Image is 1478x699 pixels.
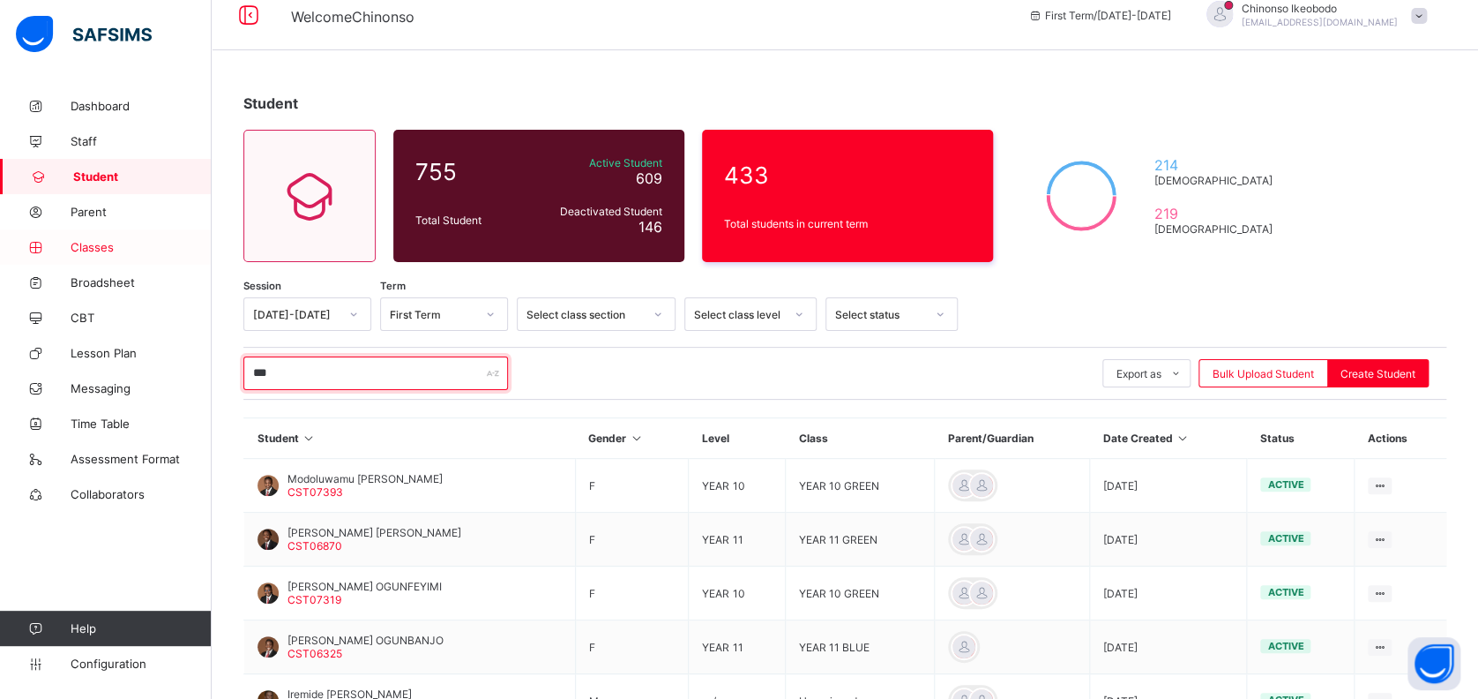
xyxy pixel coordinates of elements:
[689,459,786,513] td: YEAR 10
[575,567,689,620] td: F
[390,308,475,321] div: First Term
[71,205,212,219] span: Parent
[575,513,689,567] td: F
[689,418,786,459] th: Level
[71,134,212,148] span: Staff
[537,156,662,169] span: Active Student
[71,487,212,501] span: Collaborators
[287,647,342,660] span: CST06325
[636,169,662,187] span: 609
[1355,418,1446,459] th: Actions
[1267,586,1303,598] span: active
[244,418,576,459] th: Student
[785,459,934,513] td: YEAR 10 GREEN
[71,452,212,466] span: Assessment Format
[71,346,212,360] span: Lesson Plan
[1089,620,1247,674] td: [DATE]
[1247,418,1355,459] th: Status
[629,432,644,445] i: Sort in Ascending Order
[71,275,212,289] span: Broadsheet
[243,280,281,292] span: Session
[575,459,689,513] td: F
[785,620,934,674] td: YEAR 11 BLUE
[287,634,444,647] span: [PERSON_NAME] OGUNBANJO
[1153,174,1280,187] span: [DEMOGRAPHIC_DATA]
[1027,9,1171,22] span: session/term information
[71,657,211,671] span: Configuration
[785,567,934,620] td: YEAR 10 GREEN
[537,205,662,218] span: Deactivated Student
[1267,478,1303,491] span: active
[724,162,971,189] span: 433
[287,580,442,593] span: [PERSON_NAME] OGUNFEYIMI
[934,418,1089,459] th: Parent/Guardian
[638,218,662,236] span: 146
[253,308,339,321] div: [DATE]-[DATE]
[724,217,971,230] span: Total students in current term
[287,485,343,499] span: CST07393
[73,169,212,184] span: Student
[71,311,212,325] span: CBT
[526,308,643,321] div: Select class section
[1407,637,1460,690] button: Open asap
[71,240,212,254] span: Classes
[575,418,689,459] th: Gender
[16,16,152,53] img: safsims
[785,418,934,459] th: Class
[835,308,925,321] div: Select status
[71,417,212,431] span: Time Table
[1213,367,1314,380] span: Bulk Upload Student
[71,99,212,113] span: Dashboard
[287,539,342,552] span: CST06870
[1189,1,1436,30] div: ChinonsoIkeobodo
[785,513,934,567] td: YEAR 11 GREEN
[1089,513,1247,567] td: [DATE]
[1267,532,1303,545] span: active
[694,308,784,321] div: Select class level
[302,432,317,445] i: Sort in Ascending Order
[1089,567,1247,620] td: [DATE]
[1116,367,1161,380] span: Export as
[1340,367,1415,380] span: Create Student
[689,567,786,620] td: YEAR 10
[291,8,414,26] span: Welcome Chinonso
[71,621,211,635] span: Help
[287,472,443,485] span: Modoluwamu [PERSON_NAME]
[287,526,461,539] span: [PERSON_NAME] [PERSON_NAME]
[575,620,689,674] td: F
[1089,459,1247,513] td: [DATE]
[689,513,786,567] td: YEAR 11
[71,381,212,395] span: Messaging
[1153,156,1280,174] span: 214
[1242,2,1398,15] span: Chinonso Ikeobodo
[1153,222,1280,236] span: [DEMOGRAPHIC_DATA]
[1242,17,1398,27] span: [EMAIL_ADDRESS][DOMAIN_NAME]
[243,94,298,112] span: Student
[1267,640,1303,652] span: active
[1153,205,1280,222] span: 219
[411,209,533,231] div: Total Student
[1175,432,1190,445] i: Sort in Ascending Order
[415,158,528,185] span: 755
[380,280,406,292] span: Term
[689,620,786,674] td: YEAR 11
[1089,418,1247,459] th: Date Created
[287,593,341,606] span: CST07319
